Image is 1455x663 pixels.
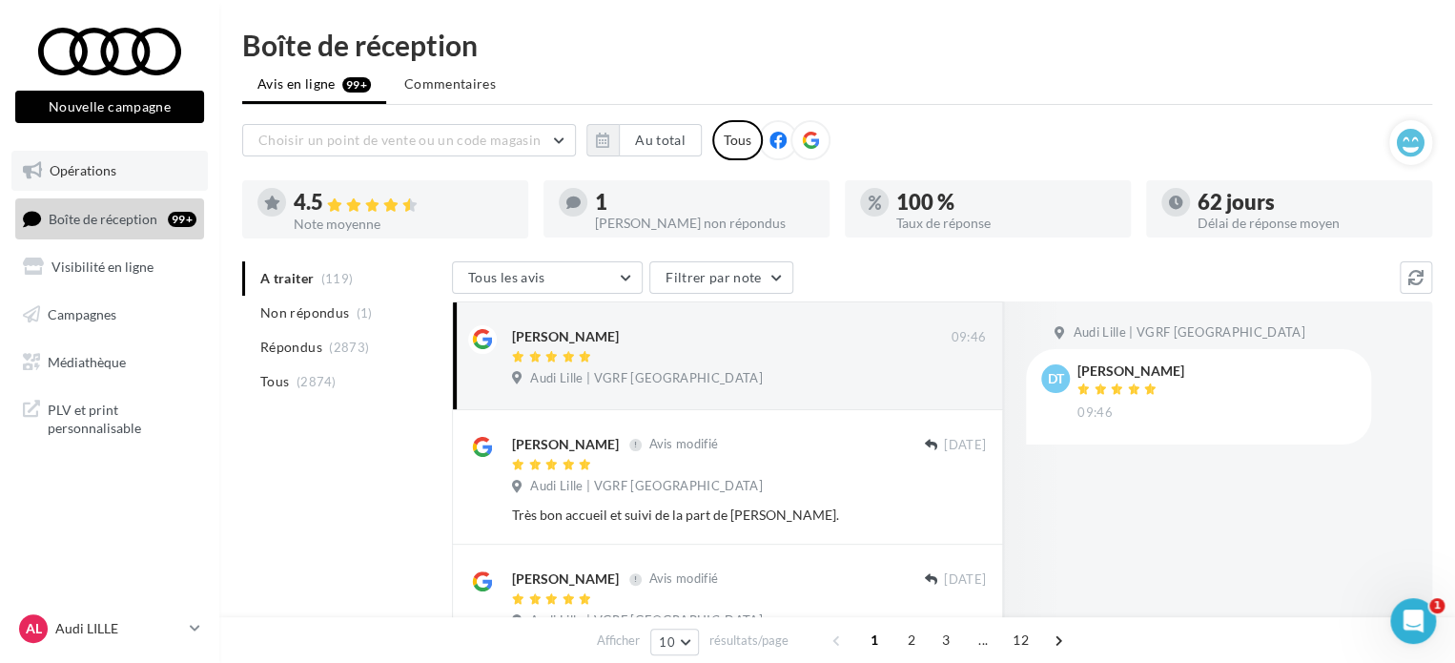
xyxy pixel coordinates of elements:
span: DT [1048,369,1064,388]
a: Campagnes [11,295,208,335]
span: (1) [357,305,373,321]
div: 4.5 [294,192,513,214]
span: (2874) [297,374,337,389]
button: Au total [586,124,702,156]
p: Audi LILLE [55,619,182,638]
span: Médiathèque [48,353,126,369]
span: Choisir un point de vente ou un code magasin [258,132,541,148]
span: résultats/page [709,632,789,650]
div: Taux de réponse [896,217,1116,230]
div: 62 jours [1198,192,1417,213]
span: 3 [931,625,961,655]
span: Avis modifié [648,571,718,587]
div: Très bon accueil et suivi de la part de [PERSON_NAME]. [512,506,862,525]
span: ... [968,625,998,655]
button: Filtrer par note [649,261,793,294]
div: [PERSON_NAME] [512,327,619,346]
button: 10 [650,629,699,655]
span: Audi Lille | VGRF [GEOGRAPHIC_DATA] [530,370,762,387]
span: Commentaires [404,74,496,93]
div: 99+ [168,212,196,227]
button: Choisir un point de vente ou un code magasin [242,124,576,156]
div: Tous [712,120,763,160]
span: 12 [1005,625,1036,655]
span: Audi Lille | VGRF [GEOGRAPHIC_DATA] [530,612,762,630]
button: Nouvelle campagne [15,91,204,123]
div: Délai de réponse moyen [1198,217,1417,230]
a: Visibilité en ligne [11,247,208,287]
div: [PERSON_NAME] [1077,364,1184,378]
div: [PERSON_NAME] [512,435,619,454]
div: [PERSON_NAME] [512,570,619,589]
span: Opérations [50,162,116,178]
span: PLV et print personnalisable [48,397,196,438]
button: Tous les avis [452,261,643,294]
span: 09:46 [951,329,986,346]
span: (2873) [329,340,369,355]
span: AL [26,619,42,638]
span: Tous les avis [468,269,545,285]
span: 1 [859,625,890,655]
div: Boîte de réception [242,31,1432,59]
span: 2 [896,625,927,655]
div: [PERSON_NAME] non répondus [595,217,814,230]
span: 1 [1429,598,1445,613]
a: PLV et print personnalisable [11,389,208,445]
a: Opérations [11,151,208,191]
div: 100 % [896,192,1116,213]
a: Boîte de réception99+ [11,198,208,239]
span: Audi Lille | VGRF [GEOGRAPHIC_DATA] [530,478,762,495]
span: Campagnes [48,306,116,322]
div: 1 [595,192,814,213]
div: Note moyenne [294,218,513,231]
iframe: Intercom live chat [1390,598,1436,644]
span: Visibilité en ligne [51,259,154,275]
button: Au total [619,124,702,156]
span: Boîte de réception [49,210,157,226]
span: Répondus [260,338,322,357]
a: Médiathèque [11,342,208,383]
span: Tous [260,372,289,391]
span: [DATE] [944,571,986,589]
span: [DATE] [944,437,986,454]
span: 10 [659,634,675,650]
span: 09:46 [1077,404,1113,422]
span: Avis modifié [648,437,718,452]
span: Non répondus [260,303,349,322]
span: Afficher [597,632,640,650]
span: Audi Lille | VGRF [GEOGRAPHIC_DATA] [1073,324,1304,342]
a: AL Audi LILLE [15,611,204,647]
